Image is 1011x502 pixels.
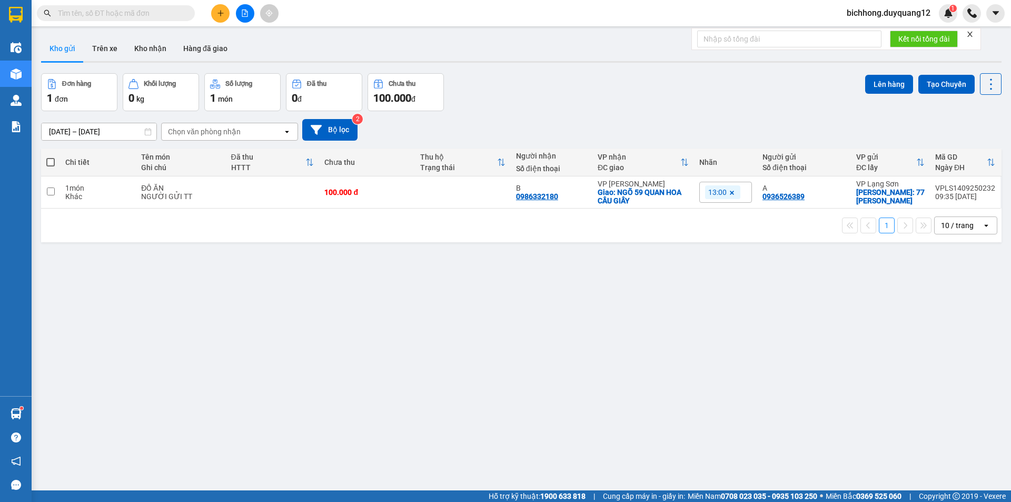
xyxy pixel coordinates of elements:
button: plus [211,4,230,23]
strong: 0708 023 035 - 0935 103 250 [721,492,817,500]
strong: 1900 633 818 [540,492,586,500]
span: search [44,9,51,17]
span: Miền Nam [688,490,817,502]
div: VPLS1409250232 [935,184,995,192]
img: icon-new-feature [944,8,953,18]
button: Kết nối tổng đài [890,31,958,47]
div: 0936526389 [762,192,805,201]
div: ĐC lấy [856,163,916,172]
div: Khác [65,192,131,201]
div: HTTT [231,163,306,172]
img: logo-vxr [9,7,23,23]
span: caret-down [991,8,1000,18]
button: Kho gửi [41,36,84,61]
div: Nhận: 77 LÊ HỒNG PHONG [856,188,925,205]
img: phone-icon [967,8,977,18]
span: 100.000 [373,92,411,104]
span: Hỗ trợ kỹ thuật: [489,490,586,502]
div: Người gửi [762,153,846,161]
div: Số lượng [225,80,252,87]
span: notification [11,456,21,466]
div: VP Lạng Sơn [856,180,925,188]
th: Toggle SortBy [592,149,694,176]
div: Thu hộ [420,153,497,161]
div: Chưa thu [389,80,415,87]
sup: 2 [352,114,363,124]
strong: 0369 525 060 [856,492,901,500]
span: copyright [953,493,960,500]
div: Chọn văn phòng nhận [168,126,241,137]
span: đ [298,95,302,103]
div: Số điện thoại [516,164,587,173]
button: Tạo Chuyến [918,75,975,94]
input: Select a date range. [42,123,156,140]
span: 1 [210,92,216,104]
div: 10 / trang [941,220,974,231]
div: VP nhận [598,153,680,161]
span: Kết nối tổng đài [898,33,949,45]
sup: 1 [949,5,957,12]
button: Khối lượng0kg [123,73,199,111]
button: Đã thu0đ [286,73,362,111]
div: Trạng thái [420,163,497,172]
button: Lên hàng [865,75,913,94]
span: | [593,490,595,502]
span: 0 [128,92,134,104]
div: ĐC giao [598,163,680,172]
button: caret-down [986,4,1005,23]
th: Toggle SortBy [851,149,930,176]
span: message [11,480,21,490]
span: aim [265,9,273,17]
div: Đã thu [231,153,306,161]
input: Tìm tên, số ĐT hoặc mã đơn [58,7,182,19]
span: Cung cấp máy in - giấy in: [603,490,685,502]
th: Toggle SortBy [226,149,320,176]
svg: open [982,221,990,230]
span: 1 [47,92,53,104]
span: Miền Bắc [826,490,901,502]
button: Bộ lọc [302,119,358,141]
span: 13:00 [708,188,727,197]
img: warehouse-icon [11,95,22,106]
button: file-add [236,4,254,23]
span: món [218,95,233,103]
img: warehouse-icon [11,42,22,53]
div: Tên món [141,153,220,161]
span: 1 [951,5,955,12]
th: Toggle SortBy [415,149,511,176]
div: Nhãn [699,158,752,166]
button: Chưa thu100.000đ [368,73,444,111]
div: Ghi chú [141,163,220,172]
div: Chưa thu [324,158,410,166]
span: 0 [292,92,298,104]
div: 1 món [65,184,131,192]
div: NGƯỜI GỬI TT [141,192,220,201]
div: A [762,184,846,192]
span: bichhong.duyquang12 [838,6,939,19]
div: 09:35 [DATE] [935,192,995,201]
div: Số điện thoại [762,163,846,172]
div: ĐỒ ĂN [141,184,220,192]
span: kg [136,95,144,103]
img: solution-icon [11,121,22,132]
button: Trên xe [84,36,126,61]
div: Chi tiết [65,158,131,166]
button: Hàng đã giao [175,36,236,61]
div: 100.000 đ [324,188,410,196]
input: Nhập số tổng đài [697,31,881,47]
span: | [909,490,911,502]
div: Đơn hàng [62,80,91,87]
button: aim [260,4,279,23]
div: Giao: NGÕ 59 QUAN HOA CẦU GIẤY [598,188,689,205]
span: question-circle [11,432,21,442]
div: Đã thu [307,80,326,87]
span: plus [217,9,224,17]
button: 1 [879,218,895,233]
img: warehouse-icon [11,408,22,419]
span: ⚪️ [820,494,823,498]
span: đ [411,95,415,103]
div: VP gửi [856,153,916,161]
span: đơn [55,95,68,103]
div: Ngày ĐH [935,163,987,172]
button: Số lượng1món [204,73,281,111]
